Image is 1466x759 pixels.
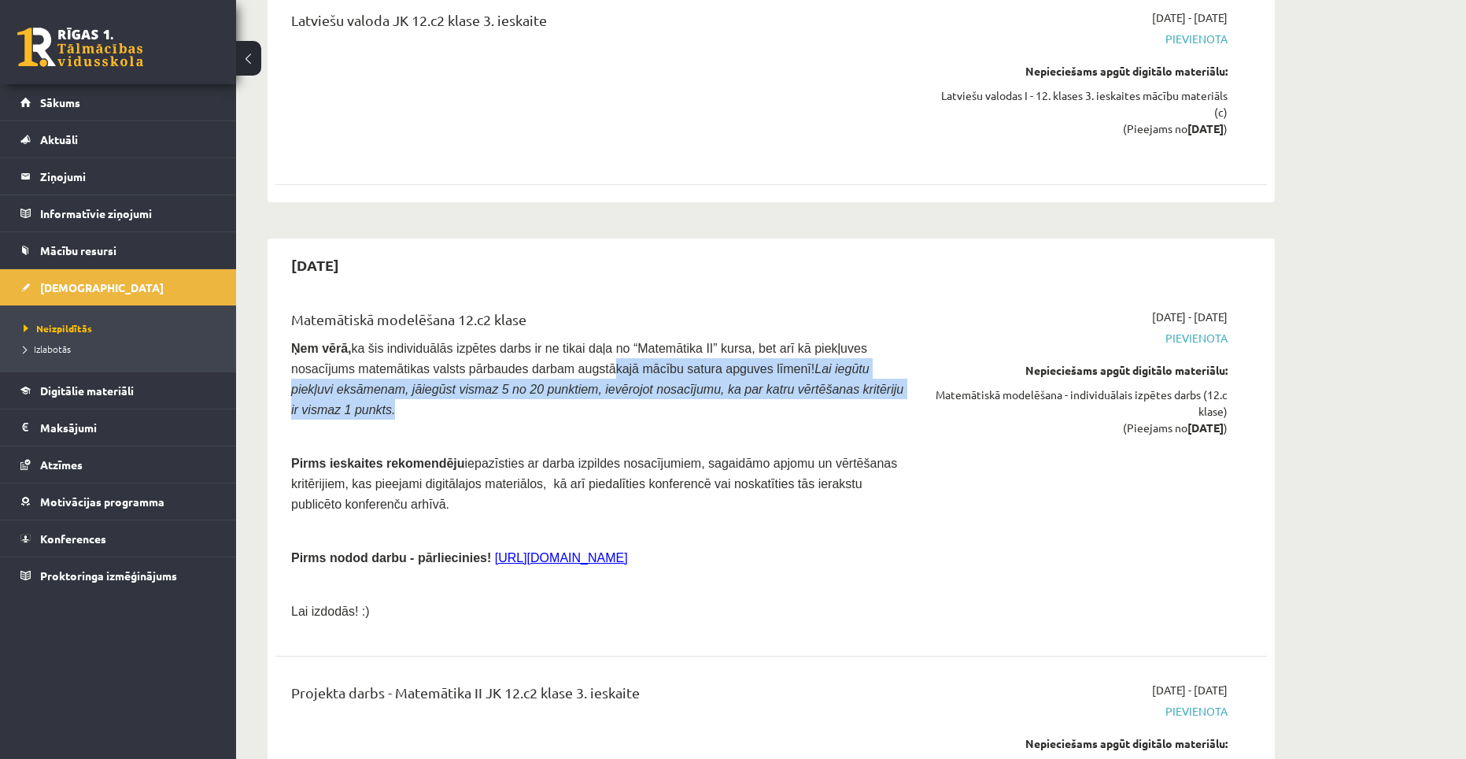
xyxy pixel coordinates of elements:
[291,457,897,511] span: iepazīsties ar darba izpildes nosacījumiem, sagaidāmo apjomu un vērtēšanas kritērijiem, kas pieej...
[20,121,216,157] a: Aktuāli
[931,387,1228,436] div: Matemātiskā modelēšana - individuālais izpētes darbs (12.c klase) (Pieejams no )
[1152,309,1228,325] span: [DATE] - [DATE]
[931,735,1228,752] div: Nepieciešams apgūt digitālo materiālu:
[24,321,220,335] a: Neizpildītās
[20,372,216,409] a: Digitālie materiāli
[24,342,71,355] span: Izlabotās
[40,409,216,446] legend: Maksājumi
[20,84,216,120] a: Sākums
[931,63,1228,80] div: Nepieciešams apgūt digitālo materiālu:
[291,9,907,39] div: Latviešu valoda JK 12.c2 klase 3. ieskaite
[291,457,465,470] span: Pirms ieskaites rekomendēju
[20,409,216,446] a: Maksājumi
[17,28,143,67] a: Rīgas 1. Tālmācības vidusskola
[20,232,216,268] a: Mācību resursi
[20,195,216,231] a: Informatīvie ziņojumi
[291,605,370,618] span: Lai izdodās! :)
[931,31,1228,47] span: Pievienota
[20,483,216,520] a: Motivācijas programma
[1187,121,1224,135] strong: [DATE]
[20,557,216,594] a: Proktoringa izmēģinājums
[931,330,1228,346] span: Pievienota
[291,342,903,417] span: ka šis individuālās izpētes darbs ir ne tikai daļa no “Matemātika II” kursa, bet arī kā piekļuves...
[291,682,907,711] div: Projekta darbs - Matemātika II JK 12.c2 klase 3. ieskaite
[40,195,216,231] legend: Informatīvie ziņojumi
[20,269,216,305] a: [DEMOGRAPHIC_DATA]
[291,309,907,338] div: Matemātiskā modelēšana 12.c2 klase
[931,87,1228,137] div: Latviešu valodas I - 12. klases 3. ieskaites mācību materiāls (c) (Pieejams no )
[931,362,1228,379] div: Nepieciešams apgūt digitālo materiālu:
[291,342,352,355] span: Ņem vērā,
[1187,420,1224,435] strong: [DATE]
[931,703,1228,720] span: Pievienota
[40,568,177,583] span: Proktoringa izmēģinājums
[40,494,164,509] span: Motivācijas programma
[40,95,80,109] span: Sākums
[275,246,355,283] h2: [DATE]
[40,383,134,398] span: Digitālie materiāli
[24,342,220,356] a: Izlabotās
[291,362,903,417] i: Lai iegūtu piekļuvi eksāmenam, jāiegūst vismaz 5 no 20 punktiem, ievērojot nosacījumu, ka par kat...
[20,520,216,557] a: Konferences
[24,322,92,335] span: Neizpildītās
[40,243,116,257] span: Mācību resursi
[40,280,164,294] span: [DEMOGRAPHIC_DATA]
[20,446,216,483] a: Atzīmes
[20,158,216,194] a: Ziņojumi
[40,531,106,546] span: Konferences
[291,551,491,565] span: Pirms nodod darbu - pārliecinies!
[40,132,78,146] span: Aktuāli
[40,457,83,472] span: Atzīmes
[40,158,216,194] legend: Ziņojumi
[495,551,628,565] a: [URL][DOMAIN_NAME]
[1152,682,1228,698] span: [DATE] - [DATE]
[1152,9,1228,26] span: [DATE] - [DATE]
